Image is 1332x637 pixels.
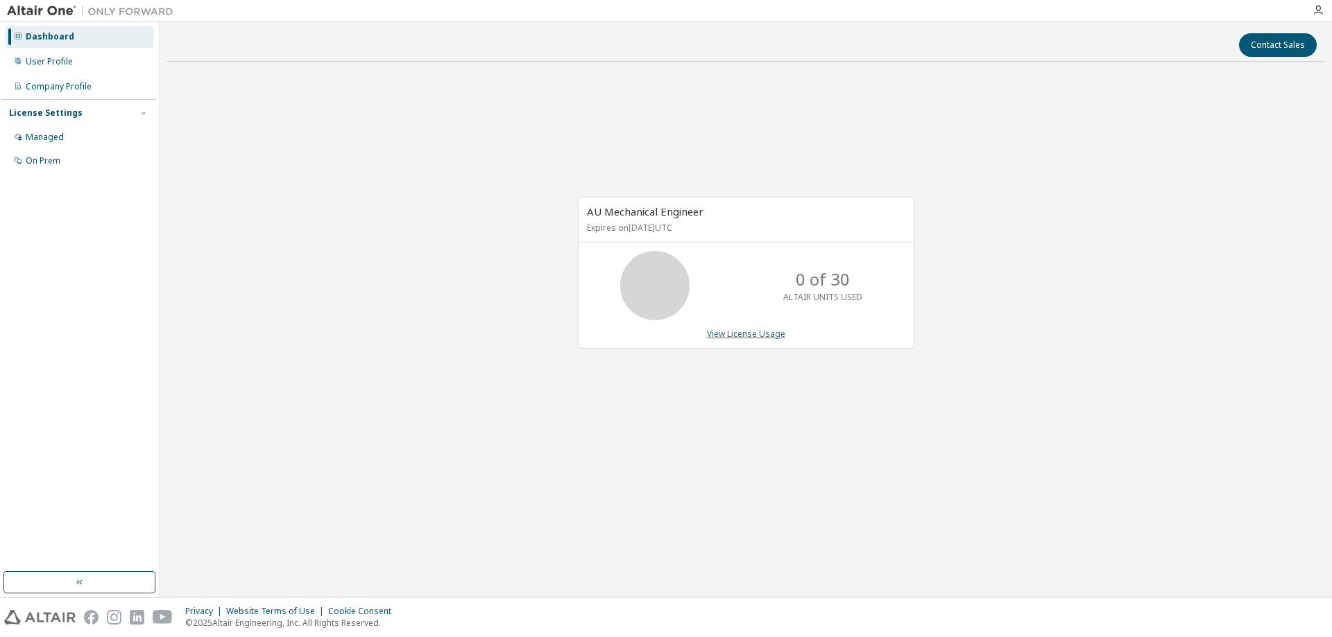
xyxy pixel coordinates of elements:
[1239,33,1317,57] button: Contact Sales
[26,155,60,166] div: On Prem
[26,31,74,42] div: Dashboard
[185,606,226,617] div: Privacy
[153,610,173,625] img: youtube.svg
[9,107,83,119] div: License Settings
[796,268,850,291] p: 0 of 30
[707,328,785,340] a: View License Usage
[7,4,180,18] img: Altair One
[84,610,99,625] img: facebook.svg
[783,291,862,303] p: ALTAIR UNITS USED
[26,81,92,92] div: Company Profile
[328,606,400,617] div: Cookie Consent
[587,204,703,218] span: AU Mechanical Engineer
[587,222,902,234] p: Expires on [DATE] UTC
[185,617,400,629] p: © 2025 Altair Engineering, Inc. All Rights Reserved.
[226,606,328,617] div: Website Terms of Use
[130,610,144,625] img: linkedin.svg
[4,610,76,625] img: altair_logo.svg
[26,56,73,67] div: User Profile
[107,610,121,625] img: instagram.svg
[26,132,64,143] div: Managed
